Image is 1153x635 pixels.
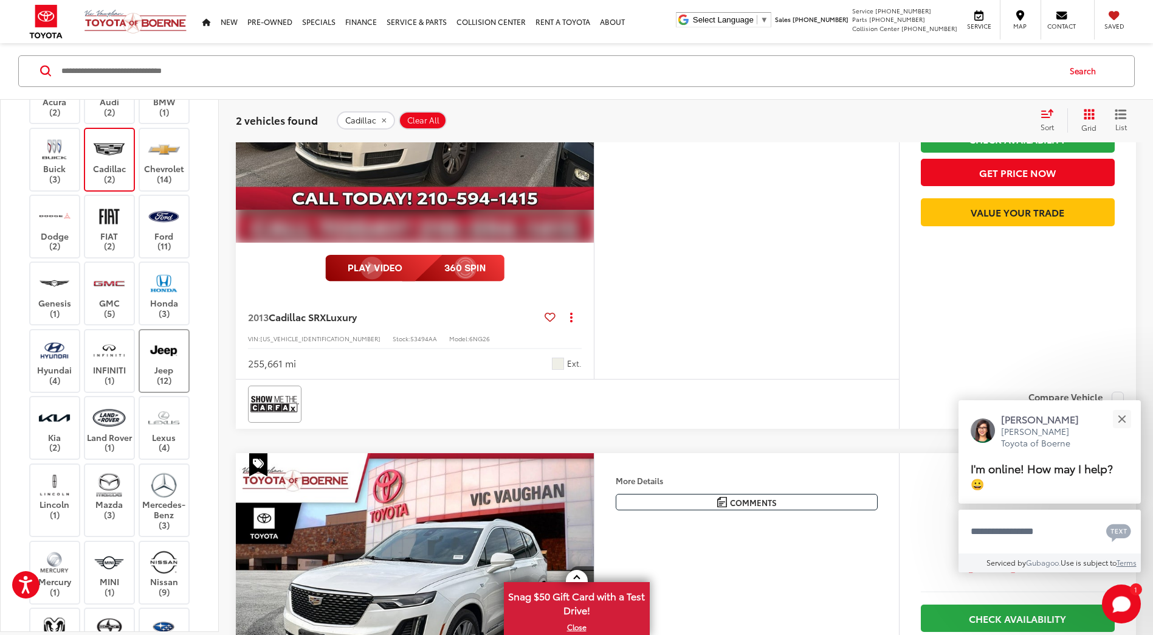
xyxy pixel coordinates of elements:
[140,202,189,251] label: Ford (11)
[616,494,878,510] button: Comments
[30,548,80,597] label: Mercury (1)
[85,471,134,520] label: Mazda (3)
[85,135,134,184] label: Cadillac (2)
[30,404,80,453] label: Kia (2)
[407,116,439,125] span: Clear All
[1109,406,1135,432] button: Close
[250,388,299,420] img: View CARFAX report
[38,336,71,365] img: Vic Vaughan Toyota of Boerne in Boerne, TX)
[959,400,1141,572] div: Close[PERSON_NAME][PERSON_NAME] Toyota of BoerneI'm online! How may I help? 😀Type your messageCha...
[85,202,134,251] label: FIAT (2)
[1103,518,1135,545] button: Chat with SMS
[85,68,134,117] label: Audi (2)
[469,334,490,343] span: 6NG26
[140,135,189,184] label: Chevrolet (14)
[1001,412,1091,426] p: [PERSON_NAME]
[248,310,269,324] span: 2013
[85,336,134,386] label: INFINITI (1)
[38,548,71,577] img: Vic Vaughan Toyota of Boerne in Boerne, TX)
[1102,585,1141,623] svg: Start Chat
[852,15,867,24] span: Parts
[971,460,1113,491] span: I'm online! How may I help? 😀
[921,605,1115,632] a: Check Availability
[60,57,1058,86] input: Search by Make, Model, or Keyword
[1026,557,1061,567] a: Gubagoo.
[875,6,931,15] span: [PHONE_NUMBER]
[1041,122,1054,132] span: Sort
[38,404,71,432] img: Vic Vaughan Toyota of Boerne in Boerne, TX)
[852,24,900,33] span: Collision Center
[92,336,126,365] img: Vic Vaughan Toyota of Boerne in Boerne, TX)
[92,269,126,298] img: Vic Vaughan Toyota of Boerne in Boerne, TX)
[693,15,768,24] a: Select Language​
[84,9,187,34] img: Vic Vaughan Toyota of Boerne
[38,135,71,164] img: Vic Vaughan Toyota of Boerne in Boerne, TX)
[248,334,260,343] span: VIN:
[30,471,80,520] label: Lincoln (1)
[325,255,504,282] img: full motion video
[570,312,573,322] span: dropdown dots
[901,24,957,33] span: [PHONE_NUMBER]
[760,15,768,24] span: ▼
[1117,557,1137,567] a: Terms
[921,558,1115,570] span: [DATE] Price:
[1081,122,1096,133] span: Grid
[92,548,126,577] img: Vic Vaughan Toyota of Boerne in Boerne, TX)
[869,15,925,24] span: [PHONE_NUMBER]
[140,336,189,386] label: Jeep (12)
[147,404,181,432] img: Vic Vaughan Toyota of Boerne in Boerne, TX)
[921,521,1115,552] span: $18,200
[449,334,469,343] span: Model:
[730,497,777,508] span: Comments
[1106,108,1136,133] button: List View
[717,497,727,507] img: Comments
[249,453,267,476] span: Special
[1106,522,1131,542] svg: Text
[552,358,564,370] span: Platinum Ice Tricoat
[1102,585,1141,623] button: Toggle Chat Window
[959,510,1141,553] textarea: Type your message
[147,135,181,164] img: Vic Vaughan Toyota of Boerne in Boerne, TX)
[567,358,582,369] span: Ext.
[140,68,189,117] label: BMW (1)
[38,471,71,499] img: Vic Vaughan Toyota of Boerne in Boerne, TX)
[921,159,1115,186] button: Get Price Now
[1058,56,1113,86] button: Search
[269,310,326,324] span: Cadillac SRX
[147,336,181,365] img: Vic Vaughan Toyota of Boerne in Boerne, TX)
[921,198,1115,226] a: Value Your Trade
[140,548,189,597] label: Nissan (9)
[793,15,848,24] span: [PHONE_NUMBER]
[393,334,410,343] span: Stock:
[1061,557,1117,567] span: Use is subject to
[140,471,189,530] label: Mercedes-Benz (3)
[30,68,80,117] label: Acura (2)
[852,6,873,15] span: Service
[38,269,71,298] img: Vic Vaughan Toyota of Boerne in Boerne, TX)
[326,310,357,324] span: Luxury
[775,15,791,24] span: Sales
[693,15,754,24] span: Select Language
[92,202,126,231] img: Vic Vaughan Toyota of Boerne in Boerne, TX)
[965,22,993,30] span: Service
[248,310,540,324] a: 2013Cadillac SRXLuxury
[30,336,80,386] label: Hyundai (4)
[410,334,437,343] span: 53494AA
[30,135,80,184] label: Buick (3)
[38,202,71,231] img: Vic Vaughan Toyota of Boerne in Boerne, TX)
[986,557,1026,567] span: Serviced by
[616,476,878,485] h4: More Details
[505,583,649,620] span: Snag $50 Gift Card with a Test Drive!
[260,334,380,343] span: [US_VEHICLE_IDENTIFICATION_NUMBER]
[147,471,181,499] img: Vic Vaughan Toyota of Boerne in Boerne, TX)
[1007,22,1033,30] span: Map
[399,111,447,130] button: Clear All
[337,111,395,130] button: remove Cadillac
[1028,392,1124,404] label: Compare Vehicle
[560,306,582,327] button: Actions
[236,113,318,127] span: 2 vehicles found
[248,356,296,370] div: 255,661 mi
[147,202,181,231] img: Vic Vaughan Toyota of Boerne in Boerne, TX)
